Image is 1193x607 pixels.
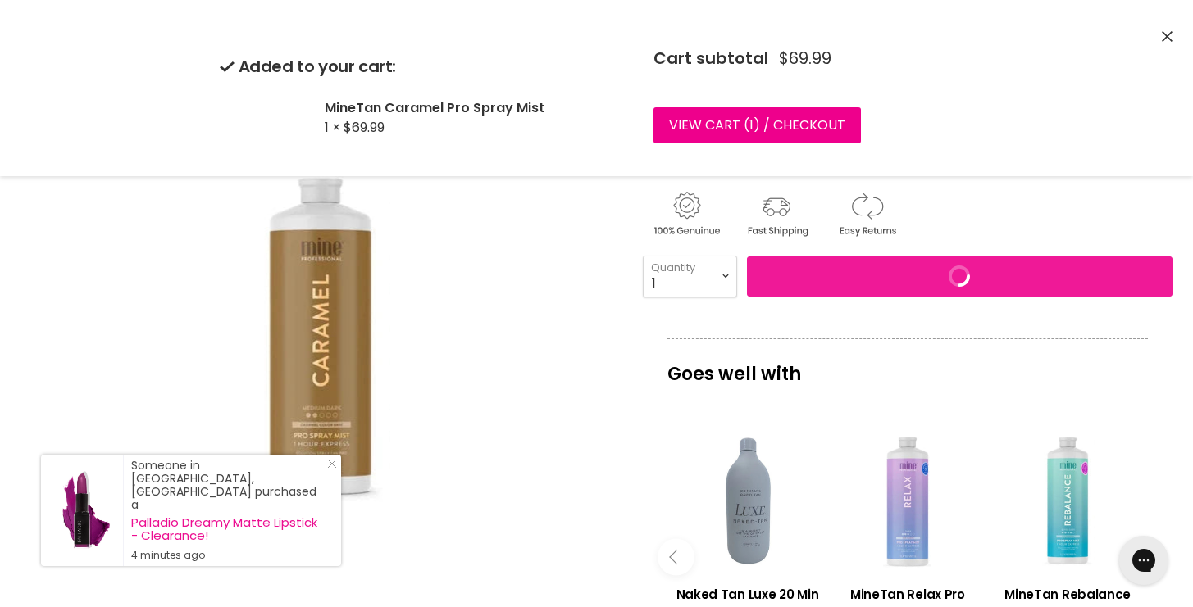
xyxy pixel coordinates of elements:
[321,459,337,475] a: Close Notification
[643,256,737,297] select: Quantity
[1162,29,1173,46] button: Close
[344,118,385,137] span: $69.99
[325,118,340,137] span: 1 ×
[131,516,325,542] a: Palladio Dreamy Matte Lipstick - Clearance!
[823,189,910,239] img: returns.gif
[244,161,389,510] img: MineTan Caramel Pro Spray Mist
[41,455,123,566] a: Visit product page
[643,189,730,239] img: genuine.gif
[220,57,585,76] h2: Added to your cart:
[733,189,820,239] img: shipping.gif
[653,47,768,70] span: Cart subtotal
[131,549,325,562] small: 4 minutes ago
[779,49,831,68] span: $69.99
[667,338,1148,392] p: Goes well with
[131,459,325,562] div: Someone in [GEOGRAPHIC_DATA], [GEOGRAPHIC_DATA] purchased a
[653,107,861,143] a: View cart (1) / Checkout
[325,99,585,116] h2: MineTan Caramel Pro Spray Mist
[327,459,337,469] svg: Close Icon
[749,116,754,134] span: 1
[1111,530,1177,591] iframe: Gorgias live chat messenger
